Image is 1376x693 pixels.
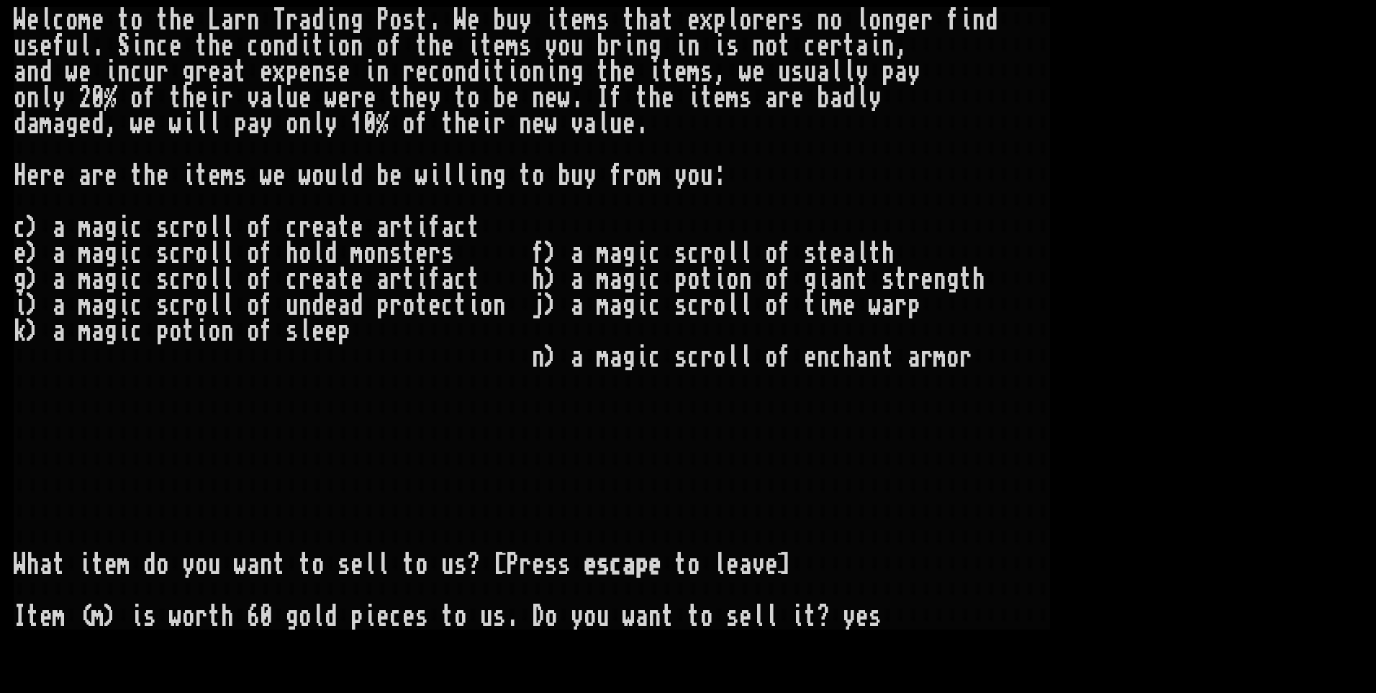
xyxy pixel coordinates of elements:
div: w [325,85,338,111]
div: r [920,7,933,33]
div: o [441,59,454,85]
div: e [273,163,286,189]
div: 0 [91,85,104,111]
div: t [169,85,182,111]
div: e [221,33,234,59]
div: d [467,59,480,85]
div: e [338,85,350,111]
div: e [545,85,558,111]
div: m [687,59,700,85]
div: x [700,7,713,33]
div: t [623,7,635,33]
div: , [895,33,907,59]
div: n [117,59,130,85]
div: c [804,33,817,59]
div: o [312,163,325,189]
div: o [389,7,402,33]
div: r [195,59,208,85]
div: S [117,33,130,59]
div: u [506,7,519,33]
div: n [27,85,40,111]
div: f [53,33,65,59]
div: h [635,7,648,33]
div: n [350,33,363,59]
div: i [674,33,687,59]
div: c [156,33,169,59]
div: p [234,111,247,137]
div: u [143,59,156,85]
div: n [247,7,260,33]
div: t [234,59,247,85]
div: o [376,33,389,59]
div: e [415,59,428,85]
div: t [597,59,610,85]
div: T [273,7,286,33]
div: e [208,59,221,85]
div: e [752,59,765,85]
div: m [726,85,739,111]
div: d [843,85,856,111]
div: e [441,33,454,59]
div: w [130,111,143,137]
div: u [610,111,623,137]
div: e [907,7,920,33]
div: e [299,85,312,111]
div: y [519,7,532,33]
div: o [65,7,78,33]
div: l [338,163,350,189]
div: u [571,33,584,59]
div: u [286,85,299,111]
div: n [882,33,895,59]
div: n [532,85,545,111]
div: d [312,7,325,33]
div: o [130,85,143,111]
div: e [195,85,208,111]
div: t [415,7,428,33]
div: r [402,59,415,85]
div: h [208,33,221,59]
div: i [545,7,558,33]
div: o [558,33,571,59]
div: a [765,85,778,111]
div: n [687,33,700,59]
div: e [623,59,635,85]
div: t [778,33,791,59]
div: n [454,59,467,85]
div: o [765,33,778,59]
div: s [726,33,739,59]
div: a [299,7,312,33]
div: t [480,33,493,59]
div: s [519,33,532,59]
div: t [117,7,130,33]
div: c [53,7,65,33]
div: o [519,59,532,85]
div: w [169,111,182,137]
div: w [739,59,752,85]
div: h [610,59,623,85]
div: t [312,33,325,59]
div: i [363,59,376,85]
div: i [325,7,338,33]
div: h [428,33,441,59]
div: o [130,7,143,33]
div: e [299,59,312,85]
div: a [221,59,234,85]
div: y [325,111,338,137]
div: a [830,85,843,111]
div: e [506,85,519,111]
div: e [791,85,804,111]
div: e [27,163,40,189]
div: t [195,163,208,189]
div: e [169,33,182,59]
div: r [752,7,765,33]
div: h [182,85,195,111]
div: r [493,111,506,137]
div: w [299,163,312,189]
div: r [234,7,247,33]
div: y [869,85,882,111]
div: a [247,111,260,137]
div: p [286,59,299,85]
div: t [635,85,648,111]
div: o [286,111,299,137]
div: a [648,7,661,33]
